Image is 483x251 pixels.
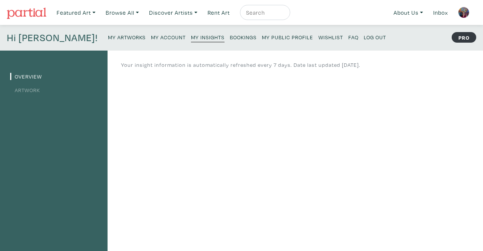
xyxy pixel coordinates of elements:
[452,32,476,43] strong: PRO
[191,32,225,42] a: My Insights
[430,5,451,20] a: Inbox
[191,34,225,41] small: My Insights
[108,34,146,41] small: My Artworks
[318,32,343,42] a: Wishlist
[230,32,257,42] a: Bookings
[108,32,146,42] a: My Artworks
[102,5,142,20] a: Browse All
[262,34,313,41] small: My Public Profile
[7,32,98,44] h4: Hi [PERSON_NAME]!
[364,34,386,41] small: Log Out
[245,8,283,17] input: Search
[121,61,360,69] p: Your insight information is automatically refreshed every 7 days. Date last updated [DATE].
[348,34,358,41] small: FAQ
[318,34,343,41] small: Wishlist
[10,86,40,94] a: Artwork
[390,5,426,20] a: About Us
[262,32,313,42] a: My Public Profile
[364,32,386,42] a: Log Out
[230,34,257,41] small: Bookings
[10,73,42,80] a: Overview
[348,32,358,42] a: FAQ
[53,5,99,20] a: Featured Art
[151,34,186,41] small: My Account
[458,7,469,18] img: phpThumb.php
[146,5,201,20] a: Discover Artists
[204,5,233,20] a: Rent Art
[151,32,186,42] a: My Account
